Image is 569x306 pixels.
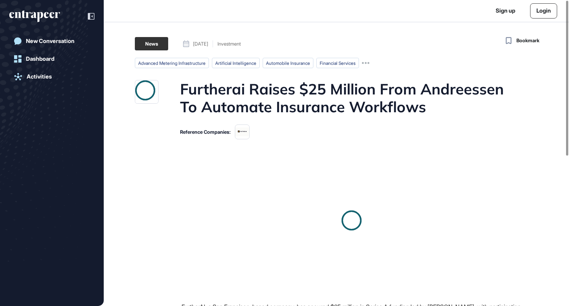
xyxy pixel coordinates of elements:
[217,41,241,46] div: Investment
[180,80,521,116] h1: Furtherai Raises $25 Million From Andreessen To Automate Insurance Workflows
[516,37,539,44] span: Bookmark
[9,10,60,22] div: entrapeer-logo
[263,58,313,68] li: automobile insurance
[26,56,54,62] div: Dashboard
[316,58,359,68] li: financial services
[135,58,209,68] li: advanced metering infrastructure
[530,3,557,19] a: Login
[193,41,208,46] span: [DATE]
[212,58,260,68] li: artificial intelligence
[496,7,515,15] a: Sign up
[135,37,168,50] div: News
[180,130,230,134] div: Reference Companies:
[26,38,74,44] div: New Conversation
[235,124,250,139] img: 67f37af34d40d8a1e960a0bd.png
[504,36,539,46] button: Bookmark
[27,73,52,80] div: Activities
